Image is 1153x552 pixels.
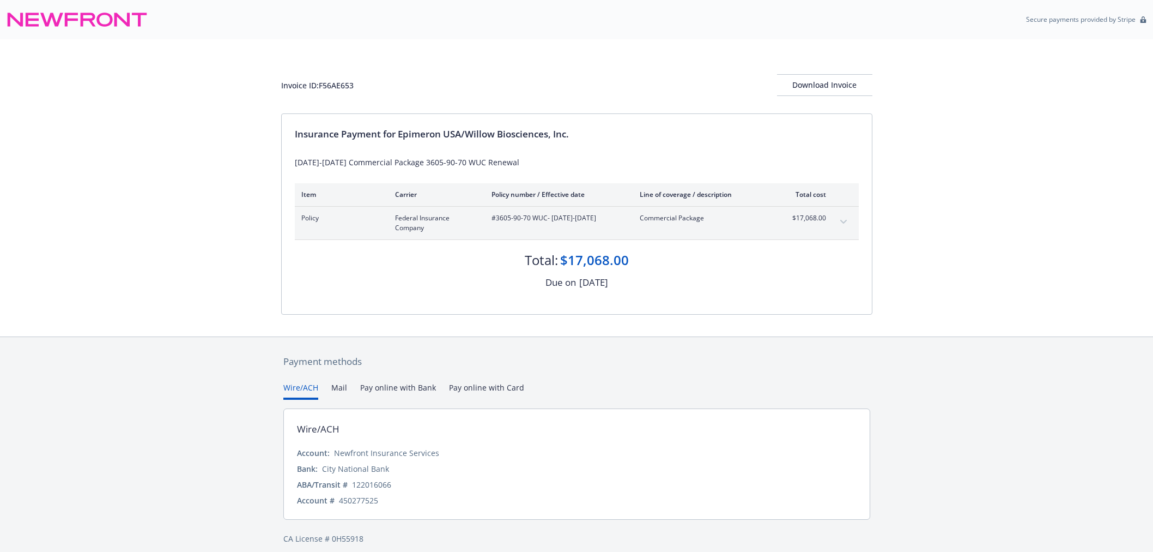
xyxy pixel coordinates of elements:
div: Insurance Payment for Epimeron USA/Willow Biosciences, Inc. [295,127,859,141]
div: Account: [297,447,330,459]
span: #3605-90-70 WUC - [DATE]-[DATE] [491,213,622,223]
button: Pay online with Card [449,382,524,400]
div: Newfront Insurance Services [334,447,439,459]
div: PolicyFederal Insurance Company#3605-90-70 WUC- [DATE]-[DATE]Commercial Package$17,068.00expand c... [295,207,859,239]
div: Policy number / Effective date [491,190,622,199]
div: CA License # 0H55918 [283,533,870,544]
div: Wire/ACH [297,422,339,436]
div: Invoice ID: F56AE653 [281,80,354,91]
span: Commercial Package [640,213,768,223]
div: 122016066 [352,479,391,490]
span: Federal Insurance Company [395,213,474,233]
button: Wire/ACH [283,382,318,400]
span: $17,068.00 [785,213,826,223]
button: Pay online with Bank [360,382,436,400]
span: Policy [301,213,378,223]
button: expand content [835,213,852,231]
div: 450277525 [339,495,378,506]
div: ABA/Transit # [297,479,348,490]
button: Download Invoice [777,74,872,96]
div: Download Invoice [777,75,872,95]
div: Line of coverage / description [640,190,768,199]
div: Payment methods [283,355,870,369]
div: $17,068.00 [560,251,629,269]
div: Bank: [297,463,318,475]
div: Total cost [785,190,826,199]
div: Account # [297,495,335,506]
div: Item [301,190,378,199]
div: Due on [545,275,576,290]
div: [DATE]-[DATE] Commercial Package 3605-90-70 WUC Renewal [295,157,859,168]
div: [DATE] [579,275,608,290]
div: Carrier [395,190,474,199]
p: Secure payments provided by Stripe [1026,15,1136,24]
div: City National Bank [322,463,389,475]
button: Mail [331,382,347,400]
div: Total: [525,251,558,269]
